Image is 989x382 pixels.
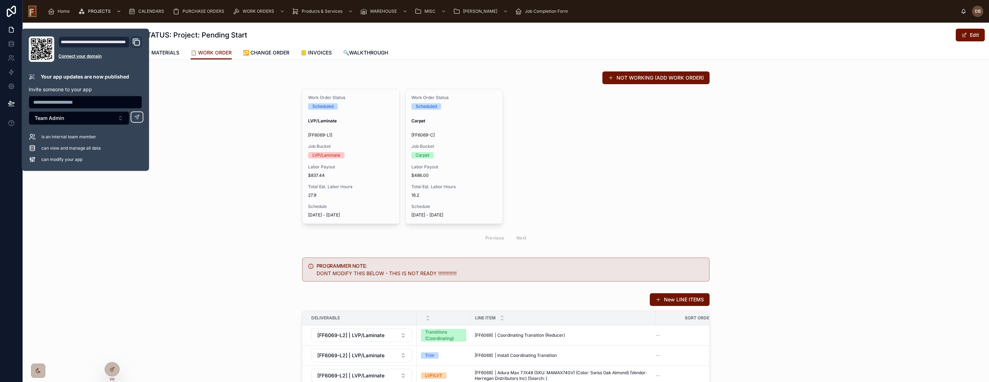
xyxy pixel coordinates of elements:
span: Total Est. Labor Hours [411,184,497,190]
span: 📋 WORK ORDER [191,49,232,56]
span: Total Est. Labor Hours [308,184,394,190]
span: can view and manage all data [41,145,101,151]
span: Sort Order [685,315,712,321]
a: WORK ORDERS [231,5,288,18]
span: [FF6069] | Coordinating Transition (Reducer) [475,332,565,338]
span: PROJECTS [88,8,111,14]
span: -- [656,332,660,338]
a: PURCHASE ORDERS [170,5,229,18]
a: [FF6069] | Install Coordinating Transition [475,353,651,358]
p: Your app updates are now published [41,73,129,80]
a: WAREHOUSE [358,5,411,18]
h5: PROGRAMMER NOTE: [317,264,704,268]
div: DONT MODIFY THIS BELOW - THIS IS NOT READY !!!!!!!!!!!!! [317,270,704,277]
button: Select Button [29,111,129,125]
span: [FF6069-L2] | LVP/Laminate [317,372,384,379]
a: [FF6069] | Adura Max 7.1X48 (SKU: MAMAX740V) (Color: Swiss Oak Almond) (Vendor: Herregan Distribu... [475,370,651,381]
span: Work Order Status [308,95,394,100]
span: Work Order Status [411,95,497,100]
span: Job Bucket [308,144,394,149]
span: is an internal team member [41,134,96,140]
span: 📒 INVOICES [301,49,332,56]
span: Job Bucket [411,144,497,149]
span: 16.2 [411,192,497,198]
span: $837.44 [308,173,394,178]
a: CALENDARS [126,5,169,18]
a: -- [656,373,717,378]
span: Home [58,8,70,14]
button: NOT WORKING (ADD WORK ORDER) [602,71,710,84]
div: LVP/Laminate [312,152,340,158]
span: [FF6069-L2] | LVP/Laminate [317,352,384,359]
span: Schedule [411,204,497,209]
div: LVP/LVT [425,372,442,379]
a: 📒 INVOICES [301,46,332,60]
span: WORK ORDERS [243,8,274,14]
button: Edit [956,29,985,41]
a: Transitions (Coordinating) [421,329,466,342]
a: [FF6069] | Coordinating Transition (Reducer) [475,332,651,338]
strong: Carpet [411,118,425,123]
div: Transitions (Coordinating) [425,329,462,342]
a: LVP/LVT [421,372,466,379]
span: [FF6069-L2] | LVP/Laminate [317,332,384,339]
strong: LVP/Laminate [308,118,337,123]
span: can modify your app [41,157,82,162]
span: Schedule [308,204,394,209]
span: Team Admin [35,115,64,122]
span: $486.00 [411,173,497,178]
span: [FF6069-L1] [308,132,394,138]
span: [DATE] - [DATE] [308,212,394,218]
span: Deliverable [311,315,340,321]
a: 🪵 MATERIALS [144,46,179,60]
span: DB [975,8,981,14]
span: -- [656,373,660,378]
button: New LINE ITEMS [650,293,710,306]
span: 27.9 [308,192,394,198]
span: Products & Services [302,8,342,14]
div: Carpet [416,152,429,158]
span: Line Item [475,315,496,321]
span: DONT MODIFY THIS BELOW - THIS IS NOT READY !!!!!!!!!!!!! [317,270,457,276]
span: [PERSON_NAME] [463,8,497,14]
a: -- [656,332,717,338]
span: WAREHOUSE [370,8,397,14]
div: Trim [425,352,434,359]
span: MISC [424,8,435,14]
a: Home [46,5,75,18]
a: Products & Services [290,5,357,18]
span: Labor Payout [308,164,394,170]
div: Scheduled [416,103,437,110]
span: Job Completion Form [525,8,568,14]
a: Connect your domain [58,53,142,59]
span: -- [656,353,660,358]
span: PURCHASE ORDERS [183,8,224,14]
span: CALENDARS [138,8,164,14]
button: Select Button [311,349,412,362]
div: scrollable content [42,4,961,19]
span: Labor Payout [411,164,497,170]
span: 🔁 CHANGE ORDER [243,49,289,56]
a: MISC [412,5,450,18]
div: Scheduled [312,103,334,110]
a: 🔁 CHANGE ORDER [243,46,289,60]
a: [PERSON_NAME] [451,5,511,18]
a: Select Button [311,348,412,363]
span: 🪵 MATERIALS [144,49,179,56]
span: [DATE] - [DATE] [411,212,497,218]
span: [FF6069-C] [411,132,497,138]
a: 📋 WORK ORDER [191,46,232,60]
img: App logo [28,6,36,17]
a: PROJECTS [76,5,125,18]
a: Trim [421,352,466,359]
a: -- [656,353,717,358]
div: Domain and Custom Link [58,36,142,62]
a: 🔍WALKTHROUGH [343,46,388,60]
button: Select Button [311,329,412,342]
span: [FF6069] | Install Coordinating Transition [475,353,557,358]
span: 🔍WALKTHROUGH [343,49,388,56]
a: Work Order StatusScheduledCarpet[FF6069-C]Job BucketCarpetLabor Payout$486.00Total Est. Labor Hou... [405,89,503,224]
